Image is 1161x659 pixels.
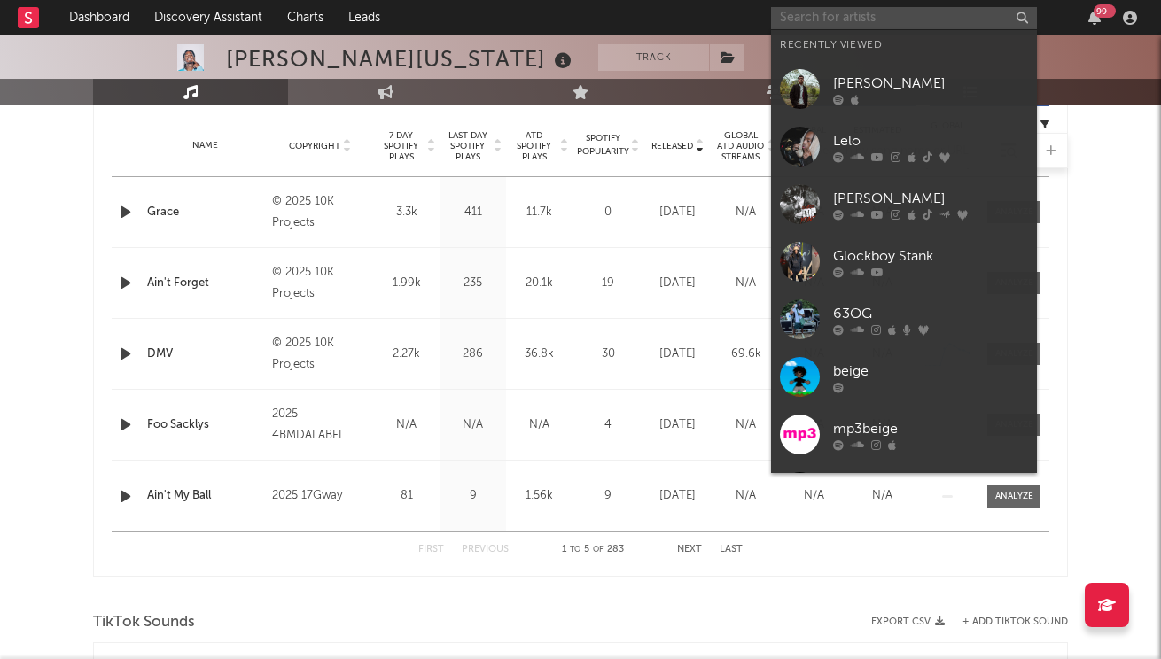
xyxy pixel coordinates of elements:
button: First [418,545,444,554]
div: N/A [716,487,775,505]
div: 30 [577,345,639,363]
div: © 2025 10K Projects [272,333,369,376]
div: Lelo [833,130,1028,151]
div: 411 [444,204,502,221]
button: Last [720,545,743,554]
a: DMV [147,345,263,363]
a: Glockboy Stank [771,233,1037,291]
div: beige [833,361,1028,382]
a: 63OG [771,291,1037,348]
div: 3.3k [378,204,435,221]
div: [PERSON_NAME][US_STATE] [226,44,576,74]
div: 1.99k [378,275,435,292]
div: 1.56k [510,487,568,505]
div: 0 [577,204,639,221]
span: ATD Spotify Plays [510,130,557,162]
span: Last Day Spotify Plays [444,130,491,162]
button: Export CSV [871,616,945,627]
div: N/A [444,416,502,434]
div: N/A [716,275,775,292]
div: 1 5 283 [544,539,642,561]
a: Grace [147,204,263,221]
button: Next [677,545,702,554]
div: 2025 4BMDALABEL [272,404,369,446]
div: 235 [444,275,502,292]
a: Ain't Forget [147,275,263,292]
button: Track [598,44,709,71]
a: Lito The Plug [771,463,1037,521]
div: 69.6k [716,345,775,363]
div: © 2025 10K Projects [272,191,369,234]
div: 9 [577,487,639,505]
button: 99+ [1088,11,1101,25]
span: TikTok Sounds [93,612,195,633]
a: beige [771,348,1037,406]
div: 19 [577,275,639,292]
div: 36.8k [510,345,568,363]
span: Spotify Popularity [577,132,629,159]
div: 4 [577,416,639,434]
div: [PERSON_NAME] [833,188,1028,209]
div: 9 [444,487,502,505]
div: 11.7k [510,204,568,221]
div: [PERSON_NAME] [833,73,1028,94]
div: Glockboy Stank [833,245,1028,267]
div: N/A [716,416,775,434]
span: to [570,546,580,554]
div: 2025 17Gway [272,485,369,507]
a: [PERSON_NAME] [771,60,1037,118]
input: Search for artists [771,7,1037,29]
a: mp3beige [771,406,1037,463]
div: 286 [444,345,502,363]
div: N/A [716,204,775,221]
div: 99 + [1094,4,1116,18]
div: © 2025 10K Projects [272,262,369,305]
span: 7 Day Spotify Plays [378,130,425,162]
div: mp3beige [833,418,1028,439]
div: 81 [378,487,435,505]
div: [DATE] [648,416,707,434]
span: of [593,546,604,554]
span: Global ATD Audio Streams [716,130,765,162]
button: + Add TikTok Sound [962,617,1068,627]
div: [DATE] [648,487,707,505]
a: Ain't My Ball [147,487,263,505]
div: N/A [510,416,568,434]
a: [PERSON_NAME] [771,175,1037,233]
a: Lelo [771,118,1037,175]
button: + Add TikTok Sound [945,617,1068,627]
a: Foo Sacklys [147,416,263,434]
div: 20.1k [510,275,568,292]
button: Previous [462,545,509,554]
div: N/A [378,416,435,434]
div: 2.27k [378,345,435,363]
div: [DATE] [648,345,707,363]
div: 63OG [833,303,1028,324]
div: N/A [784,487,844,505]
div: [DATE] [648,204,707,221]
div: N/A [853,487,912,505]
div: Recently Viewed [780,35,1028,56]
div: [DATE] [648,275,707,292]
